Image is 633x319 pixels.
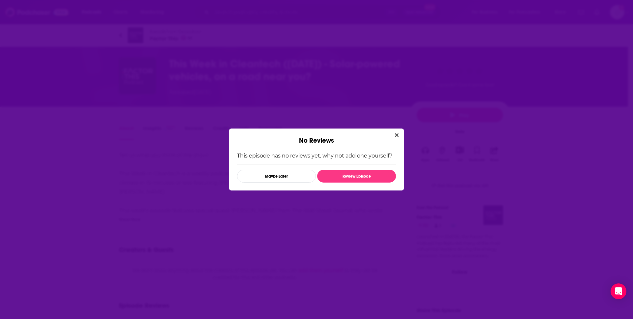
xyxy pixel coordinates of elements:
[392,131,401,139] button: Close
[611,283,626,299] div: Open Intercom Messenger
[317,170,396,183] button: Review Episode
[237,170,316,183] button: Maybe Later
[229,129,404,145] div: No Reviews
[237,153,396,159] p: This episode has no reviews yet, why not add one yourself?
